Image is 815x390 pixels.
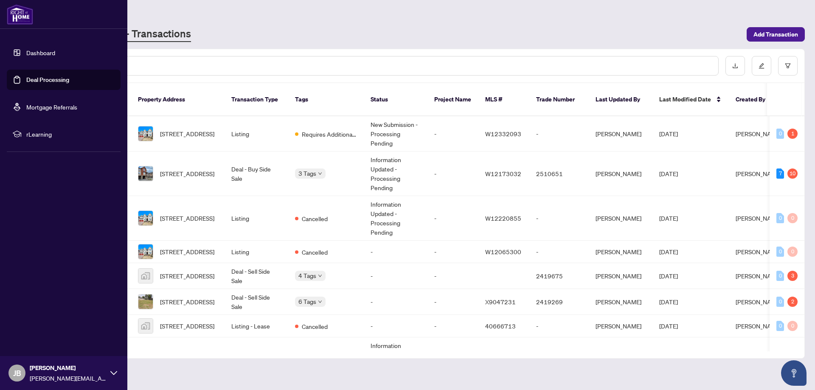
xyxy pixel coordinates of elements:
[736,130,781,137] span: [PERSON_NAME]
[485,170,521,177] span: W12173032
[364,241,427,263] td: -
[652,83,729,116] th: Last Modified Date
[138,166,153,181] img: thumbnail-img
[725,56,745,76] button: download
[364,152,427,196] td: Information Updated - Processing Pending
[13,367,21,379] span: JB
[659,130,678,137] span: [DATE]
[659,214,678,222] span: [DATE]
[225,152,288,196] td: Deal - Buy Side Sale
[26,76,69,84] a: Deal Processing
[759,63,764,69] span: edit
[160,247,214,256] span: [STREET_ADDRESS]
[138,211,153,225] img: thumbnail-img
[736,322,781,330] span: [PERSON_NAME]
[776,129,784,139] div: 0
[529,241,589,263] td: -
[160,213,214,223] span: [STREET_ADDRESS]
[298,297,316,306] span: 6 Tags
[787,129,798,139] div: 1
[529,152,589,196] td: 2510651
[485,214,521,222] span: W12220855
[659,248,678,255] span: [DATE]
[131,83,225,116] th: Property Address
[529,315,589,337] td: -
[26,129,115,139] span: rLearning
[364,263,427,289] td: -
[427,241,478,263] td: -
[787,321,798,331] div: 0
[659,272,678,280] span: [DATE]
[787,168,798,179] div: 10
[485,322,516,330] span: 40666713
[732,63,738,69] span: download
[427,116,478,152] td: -
[364,116,427,152] td: New Submission - Processing Pending
[427,315,478,337] td: -
[787,297,798,307] div: 2
[659,95,711,104] span: Last Modified Date
[427,83,478,116] th: Project Name
[364,289,427,315] td: -
[302,247,328,257] span: Cancelled
[659,170,678,177] span: [DATE]
[160,169,214,178] span: [STREET_ADDRESS]
[729,83,780,116] th: Created By
[138,319,153,333] img: thumbnail-img
[736,298,781,306] span: [PERSON_NAME]
[736,272,781,280] span: [PERSON_NAME]
[589,116,652,152] td: [PERSON_NAME]
[298,168,316,178] span: 3 Tags
[427,152,478,196] td: -
[160,129,214,138] span: [STREET_ADDRESS]
[427,263,478,289] td: -
[225,315,288,337] td: Listing - Lease
[529,83,589,116] th: Trade Number
[288,83,364,116] th: Tags
[736,170,781,177] span: [PERSON_NAME]
[753,28,798,41] span: Add Transaction
[776,168,784,179] div: 7
[589,315,652,337] td: [PERSON_NAME]
[589,152,652,196] td: [PERSON_NAME]
[138,269,153,283] img: thumbnail-img
[302,322,328,331] span: Cancelled
[26,103,77,111] a: Mortgage Referrals
[364,196,427,241] td: Information Updated - Processing Pending
[318,274,322,278] span: down
[529,289,589,315] td: 2419269
[589,83,652,116] th: Last Updated By
[225,83,288,116] th: Transaction Type
[776,271,784,281] div: 0
[30,373,106,383] span: [PERSON_NAME][EMAIL_ADDRESS][PERSON_NAME][DOMAIN_NAME]
[659,298,678,306] span: [DATE]
[302,214,328,223] span: Cancelled
[589,241,652,263] td: [PERSON_NAME]
[138,244,153,259] img: thumbnail-img
[589,289,652,315] td: [PERSON_NAME]
[7,4,33,25] img: logo
[529,116,589,152] td: -
[478,83,529,116] th: MLS #
[225,116,288,152] td: Listing
[778,56,798,76] button: filter
[776,321,784,331] div: 0
[776,247,784,257] div: 0
[529,263,589,289] td: 2419675
[225,289,288,315] td: Deal - Sell Side Sale
[589,196,652,241] td: [PERSON_NAME]
[26,49,55,56] a: Dashboard
[427,196,478,241] td: -
[589,337,652,382] td: [PERSON_NAME]
[529,337,589,382] td: 2416082
[364,315,427,337] td: -
[787,247,798,257] div: 0
[752,56,771,76] button: edit
[225,196,288,241] td: Listing
[225,241,288,263] td: Listing
[776,213,784,223] div: 0
[30,363,106,373] span: [PERSON_NAME]
[427,337,478,382] td: -
[787,271,798,281] div: 3
[302,129,357,139] span: Requires Additional Docs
